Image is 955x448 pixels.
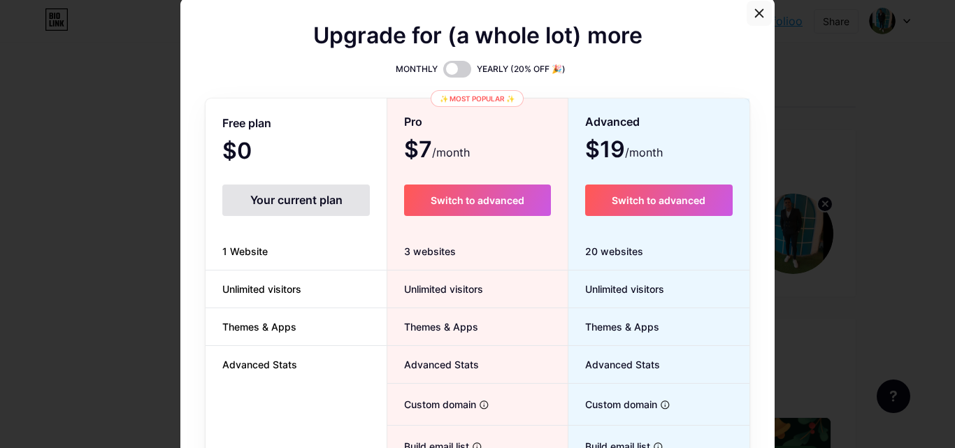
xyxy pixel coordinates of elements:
[222,143,289,162] span: $0
[585,141,663,161] span: $19
[568,397,657,412] span: Custom domain
[568,319,659,334] span: Themes & Apps
[431,194,524,206] span: Switch to advanced
[313,27,642,44] span: Upgrade for (a whole lot) more
[432,144,470,161] span: /month
[404,110,422,134] span: Pro
[206,357,314,372] span: Advanced Stats
[387,233,567,270] div: 3 websites
[404,141,470,161] span: $7
[585,185,733,216] button: Switch to advanced
[585,110,640,134] span: Advanced
[387,357,479,372] span: Advanced Stats
[396,62,438,76] span: MONTHLY
[568,282,664,296] span: Unlimited visitors
[206,319,313,334] span: Themes & Apps
[206,282,318,296] span: Unlimited visitors
[477,62,566,76] span: YEARLY (20% OFF 🎉)
[387,282,483,296] span: Unlimited visitors
[387,397,476,412] span: Custom domain
[568,233,749,270] div: 20 websites
[568,357,660,372] span: Advanced Stats
[404,185,550,216] button: Switch to advanced
[625,144,663,161] span: /month
[387,319,478,334] span: Themes & Apps
[612,194,705,206] span: Switch to advanced
[222,111,271,136] span: Free plan
[222,185,370,216] div: Your current plan
[206,244,285,259] span: 1 Website
[431,90,524,107] div: ✨ Most popular ✨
